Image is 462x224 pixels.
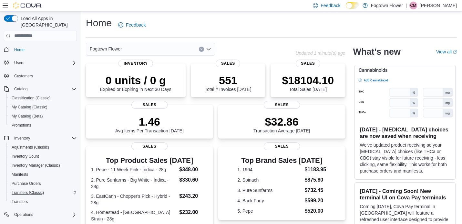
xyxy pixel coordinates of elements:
[12,145,49,150] span: Adjustments (Classic)
[12,105,47,110] span: My Catalog (Classic)
[12,211,36,218] button: Operations
[420,2,457,9] p: [PERSON_NAME]
[12,46,27,54] a: Home
[9,171,31,178] a: Manifests
[9,180,77,187] span: Purchase Orders
[100,74,171,92] div: Expired or Expiring in Next 30 Days
[12,46,77,54] span: Home
[9,152,42,160] a: Inventory Count
[12,72,36,80] a: Customers
[9,152,77,160] span: Inventory Count
[199,47,204,52] button: Clear input
[115,115,184,128] p: 1.46
[406,2,407,9] p: |
[179,176,208,184] dd: $330.60
[12,59,77,67] span: Users
[1,84,79,94] button: Catalog
[282,74,334,87] p: $18104.10
[321,2,340,9] span: Feedback
[9,112,46,120] a: My Catalog (Beta)
[205,74,251,87] p: 551
[12,85,30,93] button: Catalog
[131,142,168,150] span: Sales
[360,126,450,139] h3: [DATE] - [MEDICAL_DATA] choices are now saved when receiving
[179,192,208,200] dd: $243.20
[9,162,77,169] span: Inventory Manager (Classic)
[116,18,148,31] a: Feedback
[91,166,177,173] dt: 1. Pepe - 11 Week Pink - Indica - 28g
[237,177,302,183] dt: 2. Spinach
[282,74,334,92] div: Total Sales [DATE]
[118,60,153,67] span: Inventory
[91,177,177,190] dt: 2. Pure Sunfarms - Big White - Indica - 28g
[360,142,450,174] p: We've updated product receiving so your [MEDICAL_DATA] choices (like THCa or CBG) stay visible fo...
[14,73,33,79] span: Customers
[346,2,359,9] input: Dark Mode
[126,22,146,28] span: Feedback
[304,197,326,205] dd: $599.20
[14,60,24,65] span: Users
[100,74,171,87] p: 0 units / 0 g
[9,143,52,151] a: Adjustments (Classic)
[216,60,240,67] span: Sales
[9,103,50,111] a: My Catalog (Classic)
[1,58,79,67] button: Users
[409,2,417,9] div: Cameron McCrae
[360,188,450,201] h3: [DATE] - Coming Soon! New terminal UI on Cova Pay terminals
[295,50,345,56] p: Updated 1 minute(s) ago
[12,163,60,168] span: Inventory Manager (Classic)
[179,208,208,216] dd: $232.00
[264,101,300,109] span: Sales
[14,212,33,217] span: Operations
[6,112,79,121] button: My Catalog (Beta)
[6,143,79,152] button: Adjustments (Classic)
[1,210,79,219] button: Operations
[12,190,44,195] span: Transfers (Classic)
[206,47,211,52] button: Open list of options
[12,85,77,93] span: Catalog
[9,162,63,169] a: Inventory Manager (Classic)
[410,2,416,9] span: CM
[9,94,77,102] span: Classification (Classic)
[371,2,403,9] p: Fogtown Flower
[90,45,122,53] span: Fogtown Flower
[9,112,77,120] span: My Catalog (Beta)
[91,209,177,222] dt: 4. Homestead - [GEOGRAPHIC_DATA] Strain - 28g
[9,198,30,206] a: Transfers
[91,193,177,206] dt: 3. EastCann - Chopper's Pick - Hybrid - 28g
[205,74,251,92] div: Total # Invoices [DATE]
[91,157,208,164] h3: Top Product Sales [DATE]
[18,15,77,28] span: Load All Apps in [GEOGRAPHIC_DATA]
[12,123,31,128] span: Promotions
[6,197,79,206] button: Transfers
[304,176,326,184] dd: $875.80
[9,103,77,111] span: My Catalog (Classic)
[9,189,77,196] span: Transfers (Classic)
[237,187,302,194] dt: 3. Pure Sunfarms
[264,142,300,150] span: Sales
[9,171,77,178] span: Manifests
[237,208,302,214] dt: 5. Pepe
[86,17,112,29] h1: Home
[253,115,310,133] div: Transaction Average [DATE]
[12,95,51,101] span: Classification (Classic)
[9,121,77,129] span: Promotions
[12,181,41,186] span: Purchase Orders
[179,166,208,174] dd: $348.00
[12,72,77,80] span: Customers
[1,71,79,81] button: Customers
[9,143,77,151] span: Adjustments (Classic)
[1,45,79,54] button: Home
[304,166,326,174] dd: $1183.95
[12,134,77,142] span: Inventory
[237,197,302,204] dt: 4. Back Forty
[6,188,79,197] button: Transfers (Classic)
[6,161,79,170] button: Inventory Manager (Classic)
[12,172,28,177] span: Manifests
[453,50,457,54] svg: External link
[6,121,79,130] button: Promotions
[6,179,79,188] button: Purchase Orders
[1,134,79,143] button: Inventory
[296,60,320,67] span: Sales
[9,189,46,196] a: Transfers (Classic)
